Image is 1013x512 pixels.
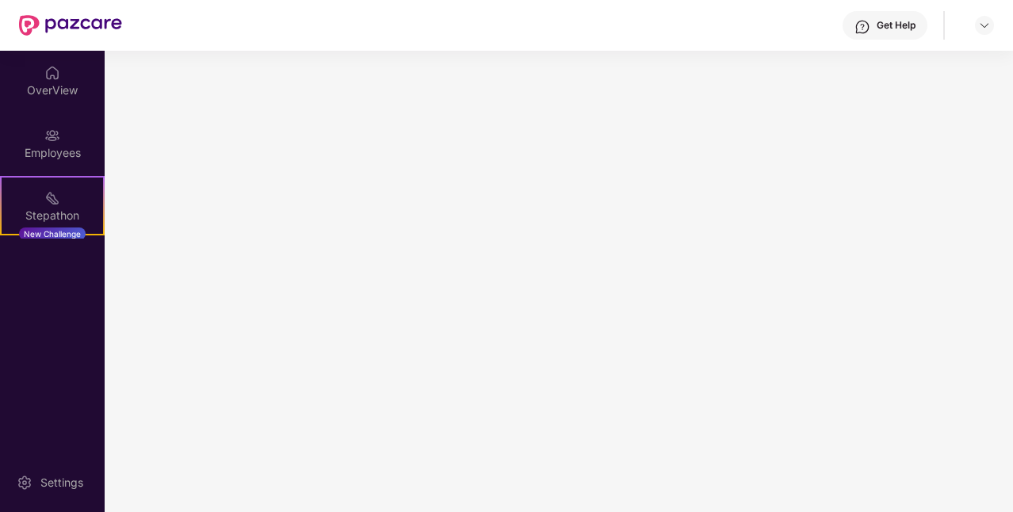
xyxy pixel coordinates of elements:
[854,19,870,35] img: svg+xml;base64,PHN2ZyBpZD0iSGVscC0zMngzMiIgeG1sbnM9Imh0dHA6Ly93d3cudzMub3JnLzIwMDAvc3ZnIiB3aWR0aD...
[17,475,32,491] img: svg+xml;base64,PHN2ZyBpZD0iU2V0dGluZy0yMHgyMCIgeG1sbnM9Imh0dHA6Ly93d3cudzMub3JnLzIwMDAvc3ZnIiB3aW...
[2,208,103,224] div: Stepathon
[978,19,991,32] img: svg+xml;base64,PHN2ZyBpZD0iRHJvcGRvd24tMzJ4MzIiIHhtbG5zPSJodHRwOi8vd3d3LnczLm9yZy8yMDAwL3N2ZyIgd2...
[36,475,88,491] div: Settings
[19,15,122,36] img: New Pazcare Logo
[44,65,60,81] img: svg+xml;base64,PHN2ZyBpZD0iSG9tZSIgeG1sbnM9Imh0dHA6Ly93d3cudzMub3JnLzIwMDAvc3ZnIiB3aWR0aD0iMjAiIG...
[44,190,60,206] img: svg+xml;base64,PHN2ZyB4bWxucz0iaHR0cDovL3d3dy53My5vcmcvMjAwMC9zdmciIHdpZHRoPSIyMSIgaGVpZ2h0PSIyMC...
[19,227,86,240] div: New Challenge
[877,19,916,32] div: Get Help
[44,128,60,143] img: svg+xml;base64,PHN2ZyBpZD0iRW1wbG95ZWVzIiB4bWxucz0iaHR0cDovL3d3dy53My5vcmcvMjAwMC9zdmciIHdpZHRoPS...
